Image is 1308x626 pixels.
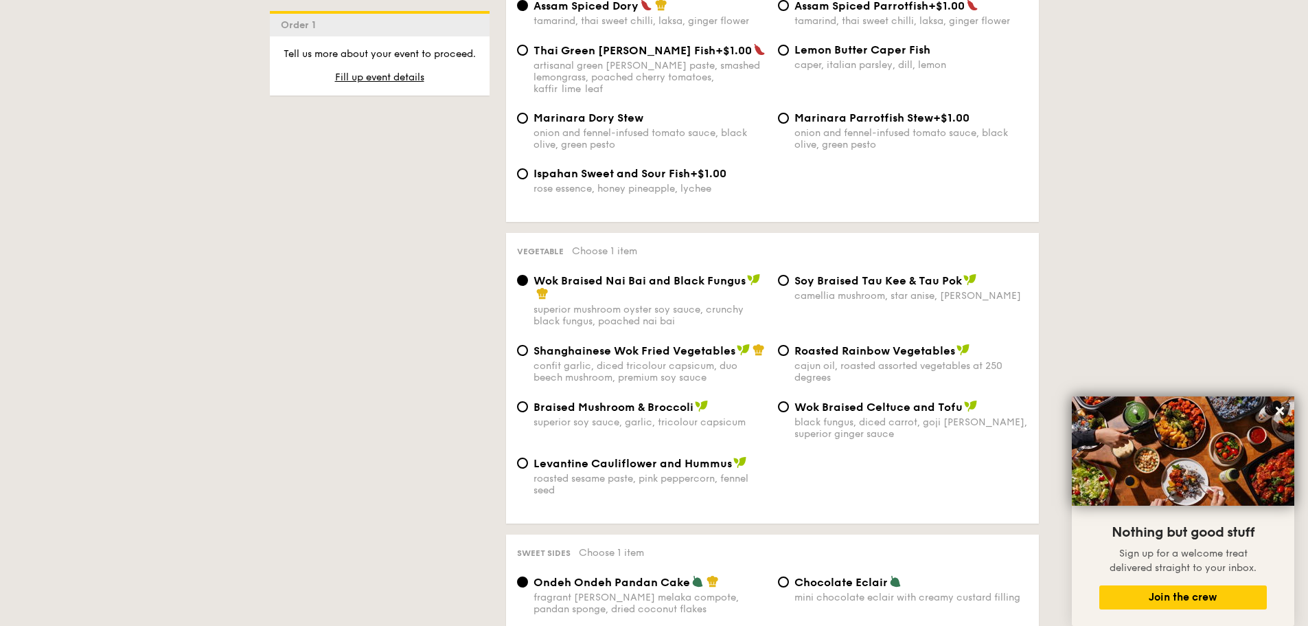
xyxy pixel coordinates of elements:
[1269,400,1291,422] button: Close
[517,548,571,558] span: Sweet sides
[533,44,715,57] span: Thai Green [PERSON_NAME] Fish
[778,401,789,412] input: Wok Braised Celtuce and Tofublack fungus, diced carrot, goji [PERSON_NAME], superior ginger sauce
[533,15,767,27] div: tamarind, thai sweet chilli, laksa, ginger flower
[533,576,690,589] span: Ondeh Ondeh Pandan Cake
[572,245,637,257] span: Choose 1 item
[533,401,693,414] span: Braised Mushroom & Broccoli
[715,44,752,57] span: +$1.00
[794,416,1028,440] div: black fungus, diced carrot, goji [PERSON_NAME], superior ginger sauce
[778,345,789,356] input: Roasted Rainbow Vegetablescajun oil, roasted assorted vegetables at 250 degrees
[579,547,644,559] span: Choose 1 item
[794,576,888,589] span: Chocolate Eclair
[533,274,746,287] span: Wok Braised Nai Bai and Black Fungus
[517,168,528,179] input: Ispahan Sweet and Sour Fish+$1.00rose essence, honey pineapple, lychee
[778,577,789,588] input: Chocolate Eclairmini chocolate eclair with creamy custard filling
[533,360,767,383] div: confit garlic, diced tricolour capsicum, duo beech mushroom, premium soy sauce
[533,127,767,150] div: onion and fennel-infused tomato sauce, black olive, green pesto
[794,344,955,357] span: Roasted Rainbow Vegetables
[533,167,690,180] span: Ispahan Sweet and Sour Fish
[533,304,767,327] div: superior mushroom oyster soy sauce, crunchy black fungus, poached nai bai
[778,275,789,286] input: ⁠Soy Braised Tau Kee & Tau Pokcamellia mushroom, star anise, [PERSON_NAME]
[737,344,750,356] img: icon-vegan.f8ff3823.svg
[517,45,528,56] input: Thai Green [PERSON_NAME] Fish+$1.00artisanal green [PERSON_NAME] paste, smashed lemongrass, poach...
[533,60,767,95] div: artisanal green [PERSON_NAME] paste, smashed lemongrass, poached cherry tomatoes, kaffir lime leaf
[794,290,1028,302] div: camellia mushroom, star anise, [PERSON_NAME]
[1110,548,1257,574] span: Sign up for a welcome treat delivered straight to your inbox.
[733,456,747,469] img: icon-vegan.f8ff3823.svg
[933,111,969,124] span: +$1.00
[533,457,732,470] span: Levantine Cauliflower and Hummus
[794,15,1028,27] div: tamarind, thai sweet chilli, laksa, ginger flower
[753,43,766,56] img: icon-spicy.37a8142b.svg
[517,113,528,124] input: Marinara Dory Stewonion and fennel-infused tomato sauce, black olive, green pesto
[889,575,902,588] img: icon-vegetarian.fe4039eb.svg
[794,127,1028,150] div: onion and fennel-infused tomato sauce, black olive, green pesto
[956,344,970,356] img: icon-vegan.f8ff3823.svg
[794,111,933,124] span: Marinara Parrotfish Stew
[778,113,789,124] input: Marinara Parrotfish Stew+$1.00onion and fennel-infused tomato sauce, black olive, green pesto
[794,592,1028,603] div: mini chocolate eclair with creamy custard filling
[1112,524,1254,541] span: Nothing but good stuff
[533,416,767,428] div: superior soy sauce, garlic, tricolour capsicum
[794,43,930,56] span: Lemon Butter Caper Fish
[794,360,1028,383] div: cajun oil, roasted assorted vegetables at 250 degrees
[533,344,735,357] span: Shanghainese Wok Fried Vegetables
[690,167,726,180] span: +$1.00
[517,401,528,412] input: Braised Mushroom & Broccolisuperior soy sauce, garlic, tricolour capsicum
[747,273,761,286] img: icon-vegan.f8ff3823.svg
[691,575,704,588] img: icon-vegetarian.fe4039eb.svg
[536,287,549,300] img: icon-chef-hat.a58ddaea.svg
[794,274,962,287] span: ⁠Soy Braised Tau Kee & Tau Pok
[963,273,977,286] img: icon-vegan.f8ff3823.svg
[1072,396,1294,506] img: DSC07876-Edit02-Large.jpeg
[517,577,528,588] input: Ondeh Ondeh Pandan Cakefragrant [PERSON_NAME] melaka compote, pandan sponge, dried coconut flakes
[517,345,528,356] input: Shanghainese Wok Fried Vegetablesconfit garlic, diced tricolour capsicum, duo beech mushroom, pre...
[533,111,643,124] span: Marinara Dory Stew
[281,19,321,31] span: Order 1
[707,575,719,588] img: icon-chef-hat.a58ddaea.svg
[695,400,709,412] img: icon-vegan.f8ff3823.svg
[778,45,789,56] input: Lemon Butter Caper Fishcaper, italian parsley, dill, lemon
[1099,585,1267,610] button: Join the crew
[533,473,767,496] div: roasted sesame paste, pink peppercorn, fennel seed
[517,458,528,469] input: Levantine Cauliflower and Hummusroasted sesame paste, pink peppercorn, fennel seed
[533,592,767,615] div: fragrant [PERSON_NAME] melaka compote, pandan sponge, dried coconut flakes
[517,275,528,286] input: Wok Braised Nai Bai and Black Fungussuperior mushroom oyster soy sauce, crunchy black fungus, poa...
[964,400,978,412] img: icon-vegan.f8ff3823.svg
[517,247,564,256] span: Vegetable
[533,183,767,194] div: rose essence, honey pineapple, lychee
[753,344,765,356] img: icon-chef-hat.a58ddaea.svg
[794,401,963,414] span: Wok Braised Celtuce and Tofu
[794,59,1028,71] div: caper, italian parsley, dill, lemon
[335,71,424,83] span: Fill up event details
[281,47,479,61] p: Tell us more about your event to proceed.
